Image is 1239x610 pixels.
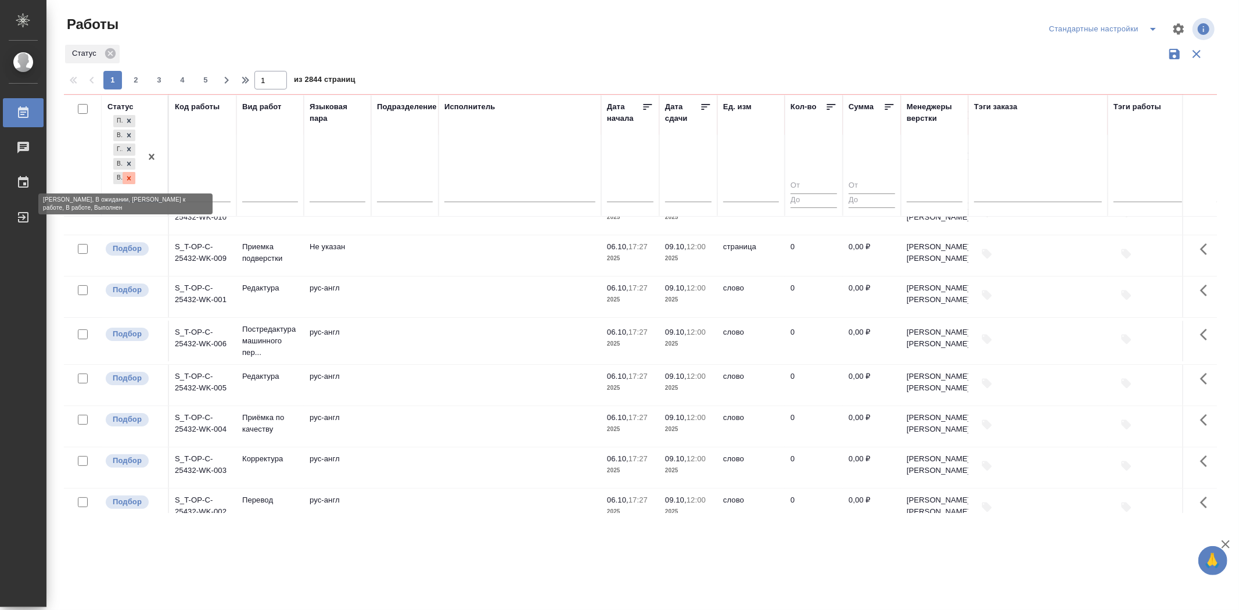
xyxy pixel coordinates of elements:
[105,412,162,428] div: Можно подбирать исполнителей
[723,101,752,113] div: Ед. изм
[687,372,706,381] p: 12:00
[105,371,162,386] div: Можно подбирать исполнителей
[665,242,687,251] p: 09.10,
[1114,412,1139,437] button: Добавить тэги
[665,338,712,350] p: 2025
[113,496,142,508] p: Подбор
[791,179,837,193] input: От
[717,406,785,447] td: слово
[196,71,215,89] button: 5
[607,101,642,124] div: Дата начала
[169,321,236,361] td: S_T-OP-C-25432-WK-006
[105,494,162,510] div: Можно подбирать исполнителей
[105,326,162,342] div: Можно подбирать исполнителей
[687,454,706,463] p: 12:00
[665,454,687,463] p: 09.10,
[974,241,1000,267] button: Добавить тэги
[974,453,1000,479] button: Добавить тэги
[785,406,843,447] td: 0
[629,454,648,463] p: 17:27
[791,101,817,113] div: Кол-во
[717,235,785,276] td: страница
[112,142,137,157] div: Подбор, В ожидании, Готов к работе, В работе, Выполнен
[607,338,653,350] p: 2025
[607,328,629,336] p: 06.10,
[907,241,963,264] p: [PERSON_NAME] [PERSON_NAME]
[173,74,192,86] span: 4
[1193,277,1221,304] button: Здесь прячутся важные кнопки
[113,172,123,184] div: Выполнен
[150,71,168,89] button: 3
[113,130,123,142] div: В ожидании
[294,73,355,89] span: из 2844 страниц
[629,372,648,381] p: 17:27
[665,465,712,476] p: 2025
[665,328,687,336] p: 09.10,
[665,506,712,518] p: 2025
[607,506,653,518] p: 2025
[304,365,371,406] td: рус-англ
[1114,101,1161,113] div: Тэги работы
[907,326,963,350] p: [PERSON_NAME] [PERSON_NAME]
[304,489,371,529] td: рус-англ
[175,101,220,113] div: Код работы
[1114,494,1139,520] button: Добавить тэги
[377,101,437,113] div: Подразделение
[665,372,687,381] p: 09.10,
[310,101,365,124] div: Языковая пара
[607,465,653,476] p: 2025
[974,371,1000,396] button: Добавить тэги
[304,406,371,447] td: рус-англ
[607,211,653,223] p: 2025
[1163,43,1186,65] button: Сохранить фильтры
[242,371,298,382] p: Редактура
[169,365,236,406] td: S_T-OP-C-25432-WK-005
[849,101,874,113] div: Сумма
[1114,241,1139,267] button: Добавить тэги
[607,372,629,381] p: 06.10,
[1193,365,1221,393] button: Здесь прячутся важные кнопки
[907,453,963,476] p: [PERSON_NAME] [PERSON_NAME]
[687,496,706,504] p: 12:00
[1193,18,1217,40] span: Посмотреть информацию
[107,101,134,113] div: Статус
[1198,546,1227,575] button: 🙏
[1193,321,1221,349] button: Здесь прячутся важные кнопки
[1193,447,1221,475] button: Здесь прячутся важные кнопки
[785,277,843,317] td: 0
[112,157,137,171] div: Подбор, В ожидании, Готов к работе, В работе, Выполнен
[849,193,895,208] input: До
[113,284,142,296] p: Подбор
[629,496,648,504] p: 17:27
[665,284,687,292] p: 09.10,
[907,494,963,518] p: [PERSON_NAME] [PERSON_NAME]
[843,489,901,529] td: 0,00 ₽
[785,235,843,276] td: 0
[907,101,963,124] div: Менеджеры верстки
[105,241,162,257] div: Можно подбирать исполнителей
[242,101,282,113] div: Вид работ
[629,413,648,422] p: 17:27
[72,48,100,59] p: Статус
[665,101,700,124] div: Дата сдачи
[113,414,142,425] p: Подбор
[607,294,653,306] p: 2025
[665,382,712,394] p: 2025
[304,447,371,488] td: рус-англ
[112,114,137,128] div: Подбор, В ожидании, Готов к работе, В работе, Выполнен
[607,242,629,251] p: 06.10,
[1193,406,1221,434] button: Здесь прячутся важные кнопки
[974,282,1000,308] button: Добавить тэги
[242,494,298,506] p: Перевод
[607,413,629,422] p: 06.10,
[304,235,371,276] td: Не указан
[1193,235,1221,263] button: Здесь прячутся важные кнопки
[717,365,785,406] td: слово
[843,447,901,488] td: 0,00 ₽
[242,453,298,465] p: Корректура
[169,406,236,447] td: S_T-OP-C-25432-WK-004
[687,242,706,251] p: 12:00
[113,115,123,127] div: Подбор
[843,235,901,276] td: 0,00 ₽
[242,412,298,435] p: Приёмка по качеству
